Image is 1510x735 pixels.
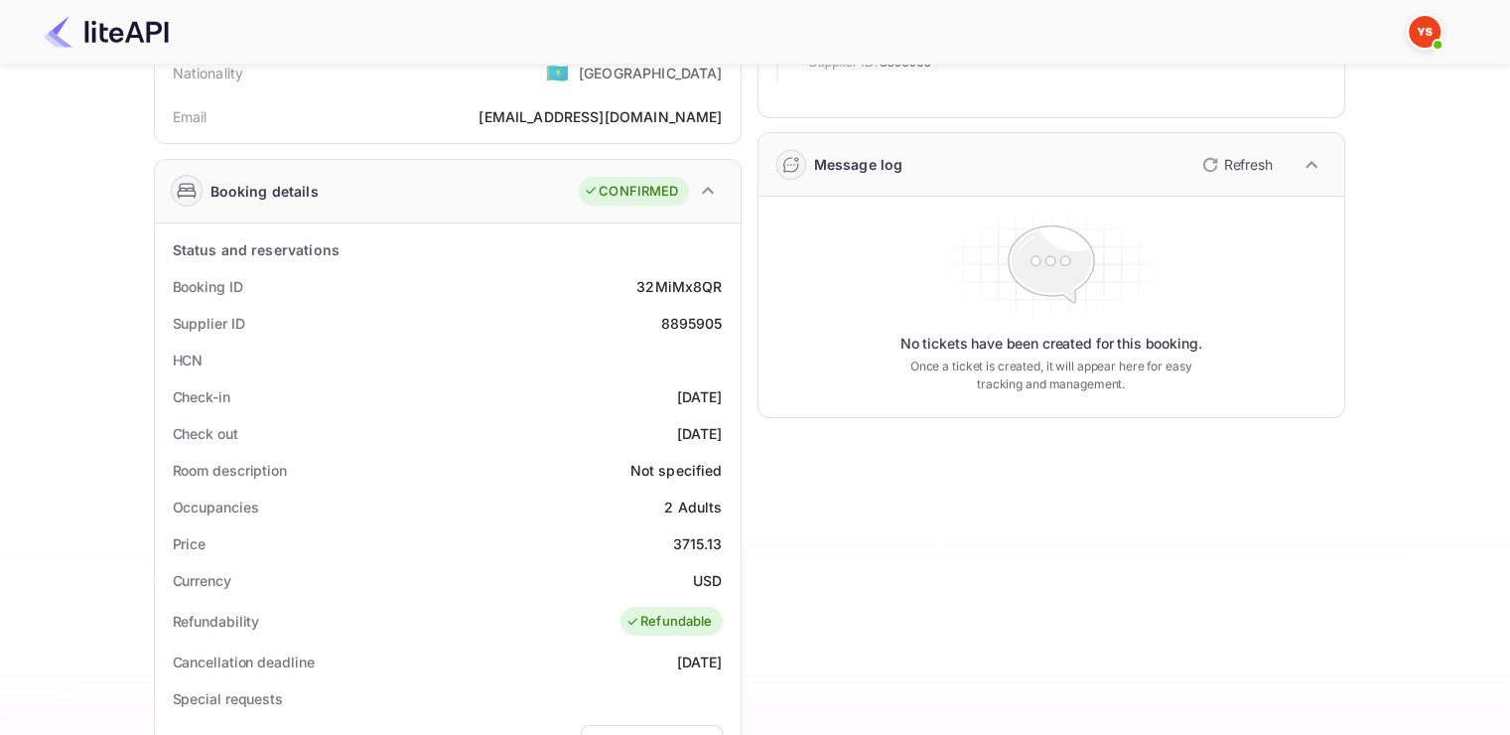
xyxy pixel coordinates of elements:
[173,533,206,554] div: Price
[677,652,723,672] div: [DATE]
[173,497,259,517] div: Occupancies
[173,460,287,481] div: Room description
[636,276,722,297] div: 32MiMx8QR
[1190,149,1281,181] button: Refresh
[894,358,1208,393] p: Once a ticket is created, it will appear here for easy tracking and management.
[677,386,723,407] div: [DATE]
[173,688,283,709] div: Special requests
[173,652,315,672] div: Cancellation deadline
[173,276,243,297] div: Booking ID
[546,55,569,90] span: United States
[173,570,231,591] div: Currency
[173,386,230,407] div: Check-in
[677,423,723,444] div: [DATE]
[173,350,204,370] div: HCN
[814,154,903,175] div: Message log
[173,63,244,83] div: Nationality
[173,611,260,632] div: Refundability
[672,533,722,554] div: 3715.13
[584,182,678,202] div: CONFIRMED
[1224,154,1273,175] p: Refresh
[173,239,340,260] div: Status and reservations
[625,612,713,632] div: Refundable
[579,63,723,83] div: [GEOGRAPHIC_DATA]
[173,423,238,444] div: Check out
[173,313,245,334] div: Supplier ID
[173,106,207,127] div: Email
[660,313,722,334] div: 8895905
[664,497,722,517] div: 2 Adults
[479,106,722,127] div: [EMAIL_ADDRESS][DOMAIN_NAME]
[630,460,723,481] div: Not specified
[210,181,319,202] div: Booking details
[900,334,1202,354] p: No tickets have been created for this booking.
[693,570,722,591] div: USD
[44,16,169,48] img: LiteAPI Logo
[1409,16,1441,48] img: Yandex Support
